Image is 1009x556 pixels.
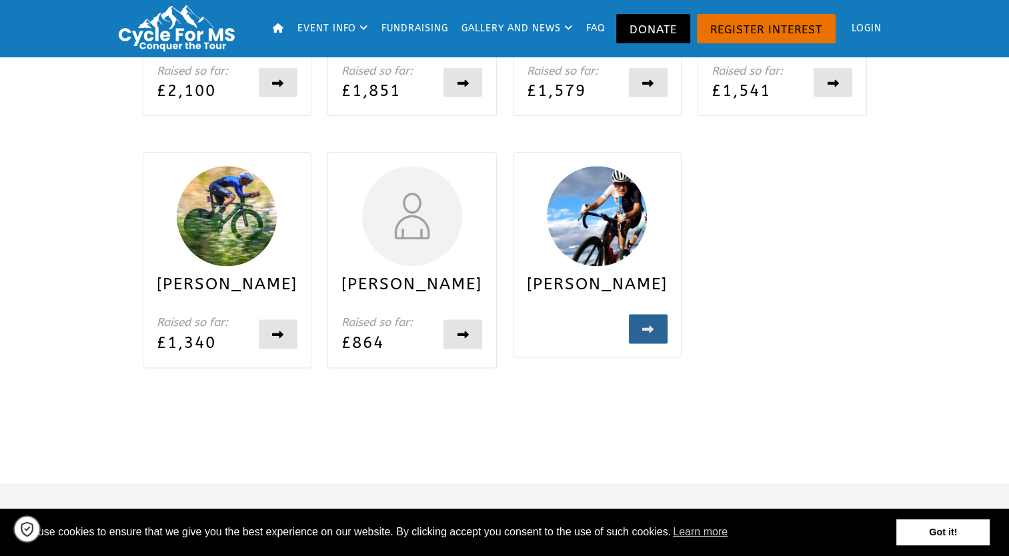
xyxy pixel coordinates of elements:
h3: [PERSON_NAME] [527,273,668,309]
em: Raised so far: [712,64,783,77]
h3: [PERSON_NAME] [157,273,298,309]
a: dismiss cookie message [896,519,990,546]
img: Logo [113,3,246,53]
span: We use cookies to ensure that we give you the best experience on our website. By clicking accept ... [19,522,896,542]
a: learn more about cookies [671,522,730,542]
h3: £1,851 [341,79,435,102]
a: Login [839,7,887,51]
em: Raised so far: [341,64,413,77]
em: Raised so far: [157,64,228,77]
a: Register Interest [697,14,836,43]
h3: £1,579 [527,79,621,102]
em: Raised so far: [527,64,598,77]
h3: £2,100 [157,79,251,102]
h3: £1,340 [157,331,251,354]
h3: [PERSON_NAME] [341,273,483,309]
em: Raised so far: [341,315,413,329]
h3: £864 [341,331,435,354]
a: [PERSON_NAME] Raised so far: £1,340 [157,166,298,354]
a: Cookie settings [13,515,41,543]
em: Raised so far: [157,315,228,329]
a: [PERSON_NAME] Raised so far: £864 [341,166,483,354]
a: Donate [616,14,690,43]
a: [PERSON_NAME] [527,166,668,343]
h3: £1,541 [712,79,806,102]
